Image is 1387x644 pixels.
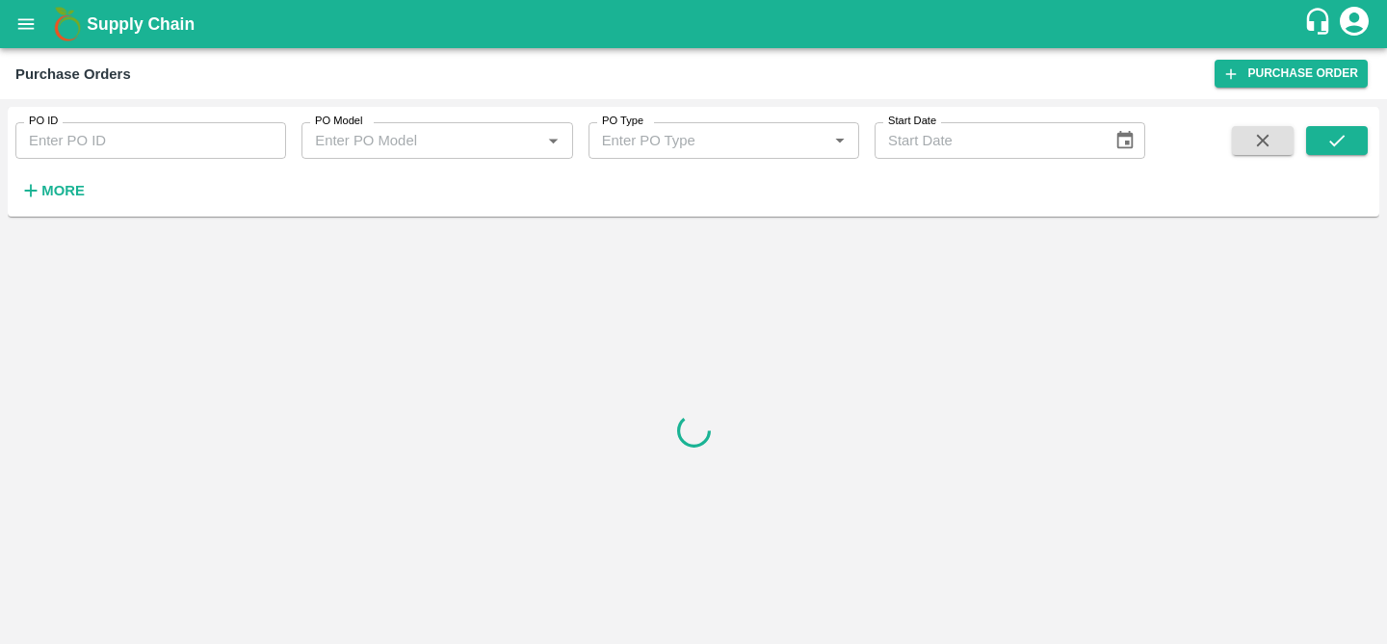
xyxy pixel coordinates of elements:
[315,114,363,129] label: PO Model
[602,114,643,129] label: PO Type
[827,128,852,153] button: Open
[307,128,535,153] input: Enter PO Model
[29,114,58,129] label: PO ID
[15,62,131,87] div: Purchase Orders
[48,5,87,43] img: logo
[1337,4,1372,44] div: account of current user
[15,174,90,207] button: More
[87,11,1303,38] a: Supply Chain
[875,122,1099,159] input: Start Date
[41,183,85,198] strong: More
[15,122,286,159] input: Enter PO ID
[888,114,936,129] label: Start Date
[87,14,195,34] b: Supply Chain
[594,128,822,153] input: Enter PO Type
[1303,7,1337,41] div: customer-support
[1215,60,1368,88] a: Purchase Order
[4,2,48,46] button: open drawer
[1107,122,1143,159] button: Choose date
[540,128,565,153] button: Open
